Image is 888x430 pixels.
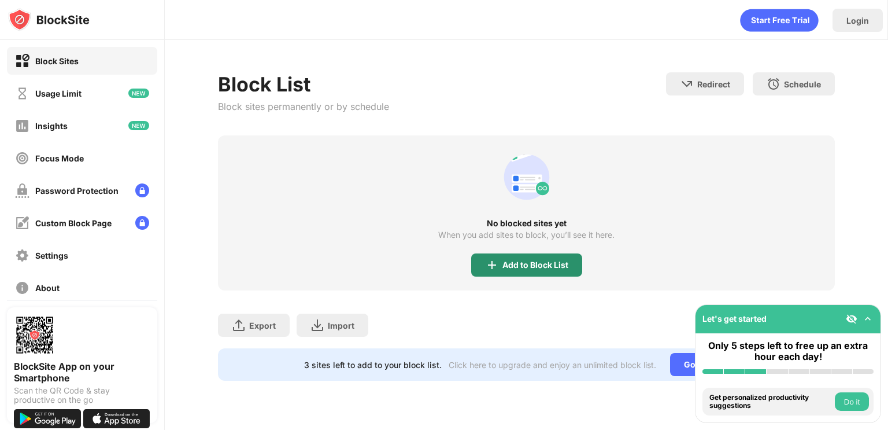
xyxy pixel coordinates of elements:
[14,386,150,405] div: Scan the QR Code & stay productive on the go
[15,248,29,263] img: settings-off.svg
[15,183,29,198] img: password-protection-off.svg
[846,313,857,325] img: eye-not-visible.svg
[15,151,29,166] img: focus-off.svg
[835,392,869,411] button: Do it
[670,353,749,376] div: Go Unlimited
[499,149,554,205] div: animation
[128,89,149,98] img: new-icon.svg
[328,321,354,330] div: Import
[15,119,29,133] img: insights-off.svg
[135,183,149,197] img: lock-menu.svg
[35,56,79,66] div: Block Sites
[15,86,29,101] img: time-usage-off.svg
[14,409,81,428] img: get-it-on-google-play.svg
[35,251,68,260] div: Settings
[709,394,832,410] div: Get personalized productivity suggestions
[784,79,821,89] div: Schedule
[35,89,82,98] div: Usage Limit
[697,79,730,89] div: Redirect
[14,314,55,356] img: options-page-qr-code.png
[35,186,119,196] div: Password Protection
[218,72,389,96] div: Block List
[35,283,60,293] div: About
[135,216,149,230] img: lock-menu.svg
[862,313,874,325] img: omni-setup-toggle.svg
[83,409,150,428] img: download-on-the-app-store.svg
[218,219,835,228] div: No blocked sites yet
[35,153,84,163] div: Focus Mode
[249,321,276,330] div: Export
[702,314,767,324] div: Let's get started
[438,230,615,240] div: When you add sites to block, you’ll see it here.
[8,8,90,31] img: logo-blocksite.svg
[15,54,29,68] img: block-on.svg
[740,9,819,32] div: animation
[449,360,656,370] div: Click here to upgrade and enjoy an unlimited block list.
[846,16,869,25] div: Login
[218,101,389,112] div: Block sites permanently or by schedule
[128,121,149,130] img: new-icon.svg
[304,360,442,370] div: 3 sites left to add to your block list.
[35,218,112,228] div: Custom Block Page
[15,281,29,295] img: about-off.svg
[14,361,150,384] div: BlockSite App on your Smartphone
[702,340,874,362] div: Only 5 steps left to free up an extra hour each day!
[502,260,568,270] div: Add to Block List
[35,121,68,131] div: Insights
[15,216,29,230] img: customize-block-page-off.svg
